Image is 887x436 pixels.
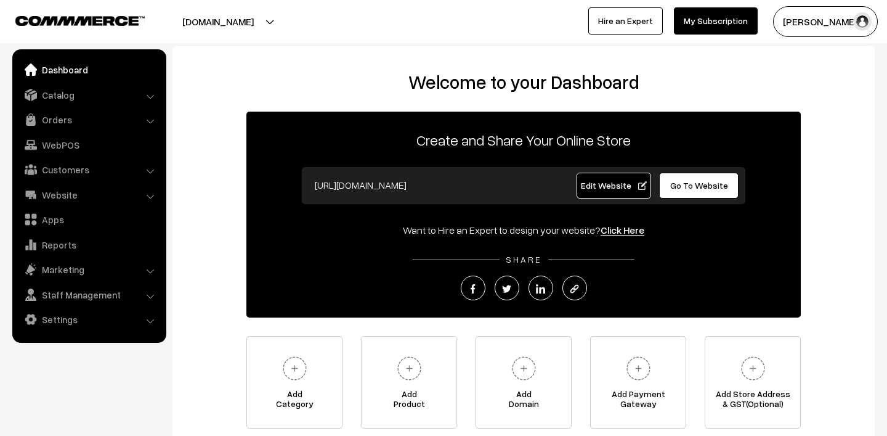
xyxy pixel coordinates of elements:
a: Website [15,184,162,206]
div: Want to Hire an Expert to design your website? [246,223,801,237]
a: Catalog [15,84,162,106]
span: Add Category [247,389,342,414]
h2: Welcome to your Dashboard [185,71,862,93]
span: Add Payment Gateway [591,389,686,414]
button: [PERSON_NAME] [773,6,878,37]
a: Add PaymentGateway [590,336,686,429]
a: Add Store Address& GST(Optional) [705,336,801,429]
img: plus.svg [278,352,312,385]
span: Go To Website [670,180,728,191]
a: Settings [15,308,162,331]
a: Hire an Expert [588,7,663,35]
a: AddProduct [361,336,457,429]
a: My Subscription [674,7,758,35]
a: Customers [15,158,162,181]
a: Click Here [601,224,644,236]
a: Staff Management [15,284,162,306]
span: Add Product [362,389,456,414]
img: user [853,12,872,31]
a: WebPOS [15,134,162,156]
a: AddCategory [246,336,342,429]
a: COMMMERCE [15,12,123,27]
span: Add Store Address & GST(Optional) [705,389,800,414]
img: COMMMERCE [15,16,145,25]
a: Edit Website [577,173,652,199]
a: Dashboard [15,59,162,81]
button: [DOMAIN_NAME] [139,6,297,37]
img: plus.svg [392,352,426,385]
img: plus.svg [622,352,655,385]
a: AddDomain [476,336,572,429]
a: Marketing [15,258,162,281]
span: Add Domain [476,389,571,414]
a: Apps [15,208,162,231]
p: Create and Share Your Online Store [246,129,801,151]
img: plus.svg [736,352,770,385]
a: Go To Website [659,173,739,199]
img: plus.svg [507,352,541,385]
span: Edit Website [581,180,647,191]
a: Reports [15,234,162,256]
span: SHARE [500,254,548,265]
a: Orders [15,109,162,131]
